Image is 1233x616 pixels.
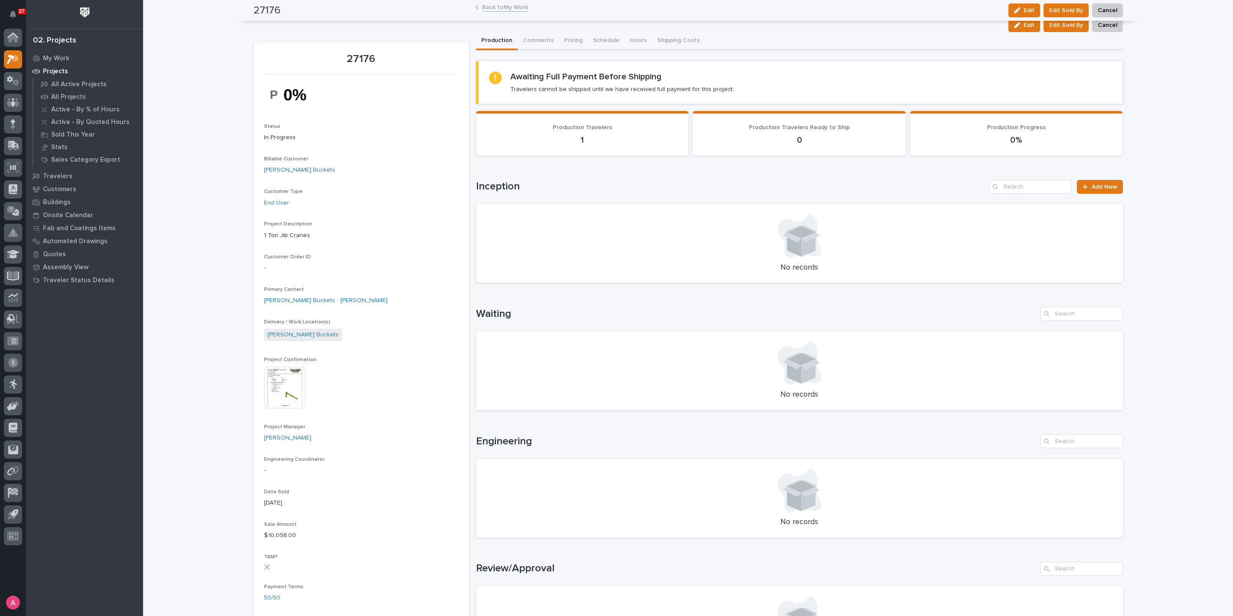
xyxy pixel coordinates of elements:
[264,189,303,194] span: Customer Type
[476,435,1037,448] h1: Engineering
[553,124,612,130] span: Production Travelers
[11,10,22,24] div: Notifications37
[264,319,330,325] span: Delivery / Work Location(s)
[264,531,459,540] p: $ 10,098.00
[264,584,303,590] span: Payment Terms
[51,106,120,114] p: Active - By % of Hours
[33,78,143,90] a: All Active Projects
[1041,434,1123,448] input: Search
[510,72,662,82] h2: Awaiting Full Payment Before Shipping
[33,128,143,140] a: Sold This Year
[264,264,459,273] p: -
[1098,20,1117,30] span: Cancel
[33,141,143,153] a: Stats
[264,357,316,362] span: Project Confirmation
[482,2,528,12] a: Back toMy Work
[26,235,143,248] a: Automated Drawings
[264,554,277,560] span: T&M?
[26,196,143,209] a: Buildings
[43,264,88,271] p: Assembly View
[43,225,116,232] p: Fab and Coatings Items
[43,186,76,193] p: Customers
[26,261,143,274] a: Assembly View
[33,36,76,46] div: 02. Projects
[486,135,678,145] p: 1
[518,32,559,50] button: Comments
[43,55,69,62] p: My Work
[4,593,22,612] button: users-avatar
[264,156,308,162] span: Billable Customer
[264,296,388,305] a: [PERSON_NAME] Buckets - [PERSON_NAME]
[1041,562,1123,576] input: Search
[51,143,68,151] p: Stats
[920,135,1112,145] p: 0%
[51,118,130,126] p: Active - By Quoted Hours
[264,433,311,443] a: [PERSON_NAME]
[4,5,22,23] button: Notifications
[33,103,143,115] a: Active - By % of Hours
[264,53,459,65] p: 27176
[264,124,281,129] span: Status
[588,32,625,50] button: Schedule
[33,116,143,128] a: Active - By Quoted Hours
[26,209,143,222] a: Onsite Calendar
[1008,18,1040,32] button: Edit
[264,499,459,508] p: [DATE]
[26,274,143,287] a: Traveler Status Details
[486,518,1112,527] p: No records
[1092,18,1123,32] button: Cancel
[43,199,71,206] p: Buildings
[51,93,86,101] p: All Projects
[1041,307,1123,321] input: Search
[264,489,289,495] span: Date Sold
[1049,20,1083,30] span: Edit Sold By
[43,212,93,219] p: Onsite Calendar
[26,169,143,183] a: Travelers
[51,81,107,88] p: All Active Projects
[476,32,518,50] button: Production
[987,124,1046,130] span: Production Progress
[264,457,325,462] span: Engineering Coordinator
[26,52,143,65] a: My Work
[625,32,652,50] button: Hours
[510,85,734,93] p: Travelers cannot be shipped until we have received full payment for this project.
[652,32,705,50] button: Shipping Costs
[26,183,143,196] a: Customers
[264,133,459,142] p: In Progress
[33,91,143,103] a: All Projects
[264,222,312,227] span: Project Description
[26,222,143,235] a: Fab and Coatings Items
[43,238,108,245] p: Automated Drawings
[26,248,143,261] a: Quotes
[43,251,66,258] p: Quotes
[264,231,459,240] p: 1 Ton Jib Cranes
[1024,21,1034,29] span: Edit
[267,330,339,339] a: [PERSON_NAME] Buckets
[264,287,304,292] span: Primary Contact
[1092,184,1117,190] span: Add New
[476,562,1037,575] h1: Review/Approval
[1077,180,1122,194] a: Add New
[43,277,114,284] p: Traveler Status Details
[703,135,895,145] p: 0
[264,466,459,475] p: -
[1044,18,1089,32] button: Edit Sold By
[559,32,588,50] button: Pricing
[33,153,143,166] a: Sales Category Export
[51,156,120,164] p: Sales Category Export
[989,180,1072,194] input: Search
[264,80,329,110] img: 2SZRAVO6RvW-GTaLFdV_fvUK3Uf3ES4fgMwUi9O_tfQ
[264,199,289,208] a: End User
[264,254,311,260] span: Customer Order ID
[51,131,95,139] p: Sold This Year
[264,522,297,527] span: Sale Amount
[264,593,281,603] a: 50/50
[43,68,68,75] p: Projects
[26,65,143,78] a: Projects
[264,166,335,175] a: [PERSON_NAME] Buckets
[486,390,1112,400] p: No records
